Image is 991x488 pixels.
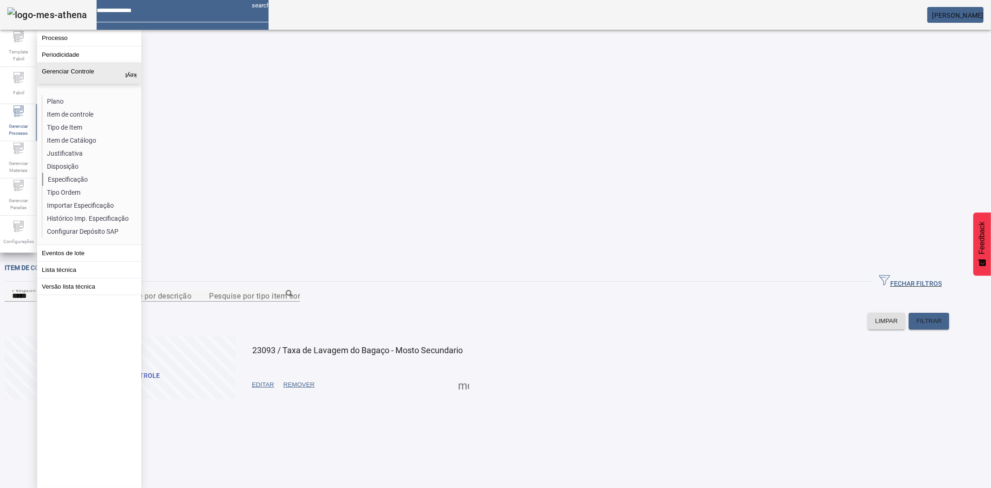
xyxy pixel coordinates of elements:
[455,376,472,393] button: Mais
[37,262,141,278] button: Lista técnica
[42,173,141,186] li: Especificação
[5,120,33,139] span: Gerenciar Processo
[909,313,949,330] button: FILTRAR
[872,273,949,290] button: FECHAR FILTROS
[42,134,141,147] li: Item de Catálogo
[209,290,293,302] input: Number
[0,235,37,248] span: Configurações
[5,194,33,214] span: Gerenciar Paradas
[37,46,141,63] button: Periodicidade
[209,291,318,300] mat-label: Pesquise por tipo item controle
[42,95,141,108] li: Plano
[37,30,141,46] button: Processo
[111,291,191,300] mat-label: Pesquise por descrição
[37,63,141,84] button: Gerenciar Controle
[7,7,87,22] img: logo-mes-athena
[10,86,27,99] span: Fabril
[252,345,463,355] span: 23093 / Taxa de Lavagem do Bagaço - Mosto Secundario
[42,160,141,173] li: Disposição
[125,68,137,79] mat-icon: keyboard_arrow_up
[916,317,942,326] span: FILTRAR
[12,286,66,293] mat-label: Pesquise por Código
[42,199,141,212] li: Importar Especificação
[42,225,141,238] li: Configurar Depósito SAP
[42,147,141,160] li: Justificativa
[879,275,942,289] span: FECHAR FILTROS
[42,212,141,225] li: Histórico Imp. Especificação
[279,376,319,393] button: REMOVER
[252,380,274,389] span: EDITAR
[978,222,986,254] span: Feedback
[247,376,279,393] button: EDITAR
[283,380,315,389] span: REMOVER
[875,317,898,326] span: LIMPAR
[42,186,141,199] li: Tipo Ordem
[42,121,141,134] li: Tipo de Item
[973,212,991,276] button: Feedback - Mostrar pesquisa
[37,245,141,261] button: Eventos de lote
[5,157,33,177] span: Gerenciar Materiais
[5,336,236,399] button: Criar item de controle
[42,108,141,121] li: Item de controle
[932,12,984,19] span: [PERSON_NAME]
[37,278,141,295] button: Versão lista técnica
[5,46,33,65] span: Template Fabril
[868,313,906,330] button: LIMPAR
[5,264,65,271] span: Item de controle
